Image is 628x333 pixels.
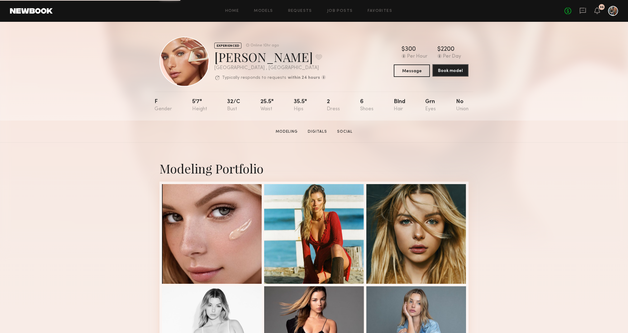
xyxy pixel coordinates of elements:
[214,43,241,49] div: EXPERIENCED
[600,6,604,9] div: 36
[260,99,274,112] div: 25.5"
[192,99,207,112] div: 5'7"
[327,9,353,13] a: Job Posts
[294,99,307,112] div: 35.5"
[402,46,405,53] div: $
[305,129,330,135] a: Digitals
[360,99,373,112] div: 6
[155,99,172,112] div: F
[425,99,436,112] div: Grn
[407,54,427,59] div: Per Hour
[159,160,469,177] div: Modeling Portfolio
[254,9,273,13] a: Models
[394,99,405,112] div: Blnd
[405,46,416,53] div: 300
[441,46,454,53] div: 2200
[214,49,326,65] div: [PERSON_NAME]
[222,76,286,80] p: Typically responds to requests
[368,9,392,13] a: Favorites
[214,65,326,71] div: [GEOGRAPHIC_DATA] , [GEOGRAPHIC_DATA]
[225,9,239,13] a: Home
[273,129,300,135] a: Modeling
[288,9,312,13] a: Requests
[394,64,430,77] button: Message
[437,46,441,53] div: $
[227,99,240,112] div: 32/c
[288,76,320,80] b: within 24 hours
[432,64,469,77] button: Book model
[327,99,340,112] div: 2
[443,54,461,59] div: Per Day
[335,129,355,135] a: Social
[456,99,469,112] div: No
[250,44,279,48] div: Online 10hr ago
